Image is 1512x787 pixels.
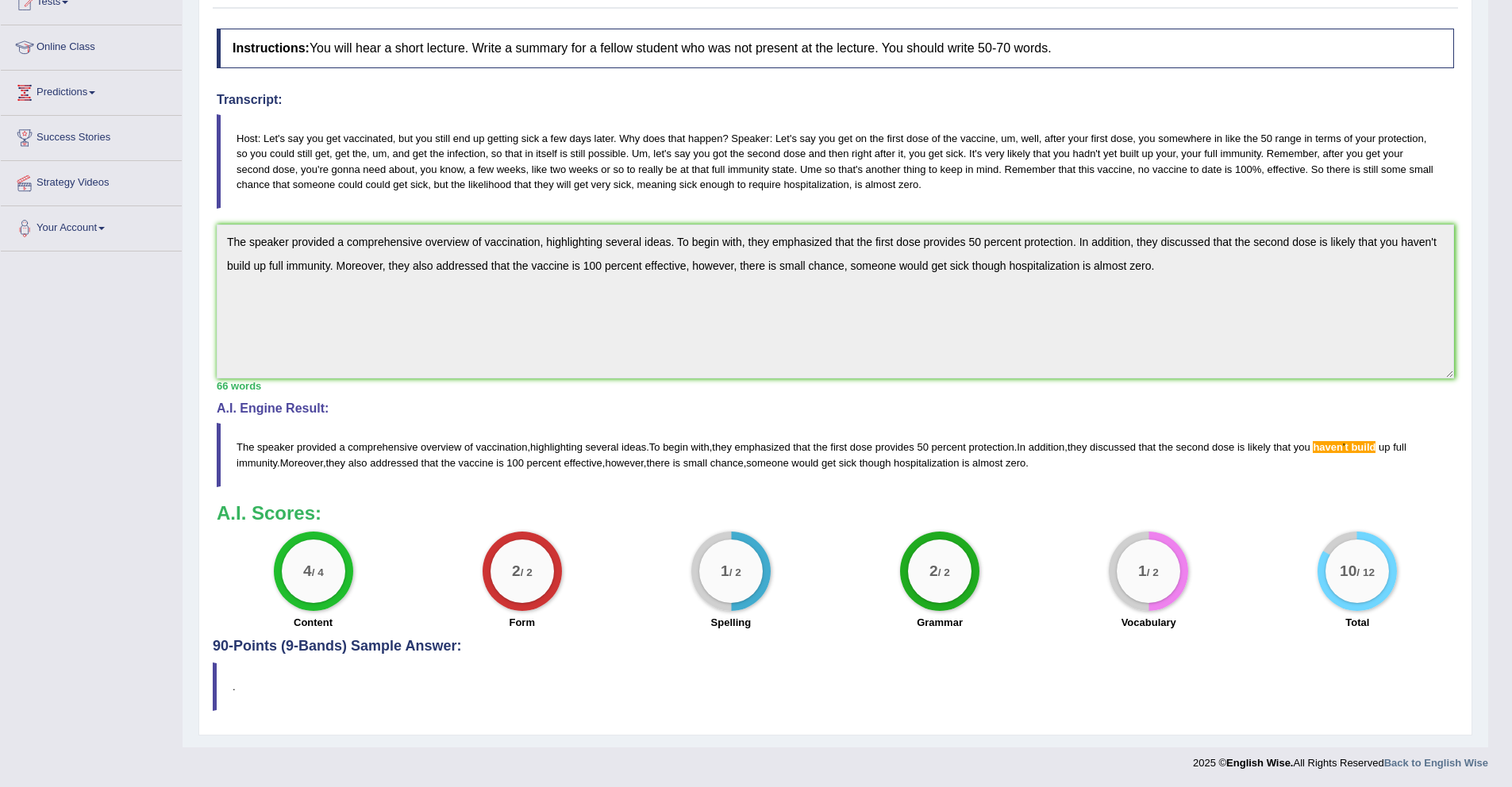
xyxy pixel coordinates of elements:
[512,562,521,580] big: 2
[297,441,337,453] span: provided
[1017,441,1025,453] span: In
[509,615,535,630] label: Form
[1348,441,1352,453] span: Did you mean “haven’t built”?
[649,441,660,453] span: To
[237,457,277,469] span: immunity
[860,457,891,469] span: though
[237,441,254,453] span: The
[1121,615,1176,630] label: Vocabulary
[217,423,1454,486] blockquote: , . , . , . , , , , .
[213,17,1458,655] h4: 90-Points (9-Bands) Sample Answer:
[421,457,439,469] span: that
[475,441,527,453] span: vaccination
[1068,441,1087,453] span: they
[691,441,710,453] span: with
[729,566,741,578] small: / 2
[441,457,456,469] span: the
[712,441,732,453] span: they
[1,206,182,246] a: Your Account
[530,441,583,453] span: highlighting
[1,71,182,110] a: Predictions
[972,457,1002,469] span: almost
[1138,562,1147,580] big: 1
[1,25,182,65] a: Online Class
[875,441,914,453] span: provides
[1345,441,1348,453] span: Did you mean “haven’t built”?
[280,457,323,469] span: Moreover
[1393,441,1406,453] span: full
[894,457,959,469] span: hospitalization
[929,562,938,580] big: 2
[564,457,602,469] span: effective
[326,457,346,469] span: they
[213,662,1458,711] blockquote: .
[917,615,963,630] label: Grammar
[839,457,856,469] span: sick
[791,457,818,469] span: would
[1212,441,1234,453] span: dose
[1237,441,1245,453] span: is
[527,457,561,469] span: percent
[1159,441,1173,453] span: the
[1226,757,1293,769] strong: English Wise.
[1147,566,1159,578] small: / 2
[721,562,729,580] big: 1
[303,562,312,580] big: 4
[348,457,367,469] span: also
[673,457,680,469] span: is
[1313,441,1343,453] span: Did you mean “haven’t built”?
[217,29,1454,68] h4: You will hear a short lecture. Write a summary for a fellow student who was not present at the le...
[969,441,1014,453] span: protection
[605,457,643,469] span: however
[1029,441,1065,453] span: addition
[1139,441,1156,453] span: that
[1,116,182,155] a: Success Stories
[1345,615,1369,630] label: Total
[339,441,344,453] span: a
[1379,441,1390,453] span: up
[917,441,928,453] span: 50
[421,441,461,453] span: overview
[586,441,619,453] span: several
[217,114,1454,208] blockquote: Host: Let's say you get vaccinated, but you still end up getting sick a few days later. Why does ...
[1,161,182,201] a: Strategy Videos
[932,441,966,453] span: percent
[1090,441,1136,453] span: discussed
[1357,566,1375,578] small: / 12
[1351,441,1375,453] span: Did you mean “haven’t built”?
[814,441,828,453] span: the
[348,441,417,453] span: comprehensive
[1248,441,1271,453] span: likely
[646,457,670,469] span: there
[294,615,333,630] label: Content
[521,566,533,578] small: / 2
[850,441,872,453] span: dose
[1193,747,1488,770] div: 2025 © All Rights Reserved
[735,441,791,453] span: emphasized
[464,441,473,453] span: of
[311,566,323,578] small: / 4
[821,457,836,469] span: get
[621,441,646,453] span: ideas
[683,457,707,469] span: small
[506,457,524,469] span: 100
[233,41,310,55] b: Instructions:
[793,441,810,453] span: that
[1384,757,1488,769] strong: Back to English Wise
[710,457,744,469] span: chance
[370,457,418,469] span: addressed
[1176,441,1210,453] span: second
[459,457,494,469] span: vaccine
[1343,441,1345,453] span: Did you mean “haven’t built”?
[217,378,1454,393] div: 66 words
[938,566,950,578] small: / 2
[496,457,503,469] span: is
[1340,562,1356,580] big: 10
[1294,441,1310,453] span: you
[663,441,688,453] span: begin
[1273,441,1291,453] span: that
[830,441,847,453] span: first
[1006,457,1025,469] span: zero
[257,441,294,453] span: speaker
[746,457,788,469] span: someone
